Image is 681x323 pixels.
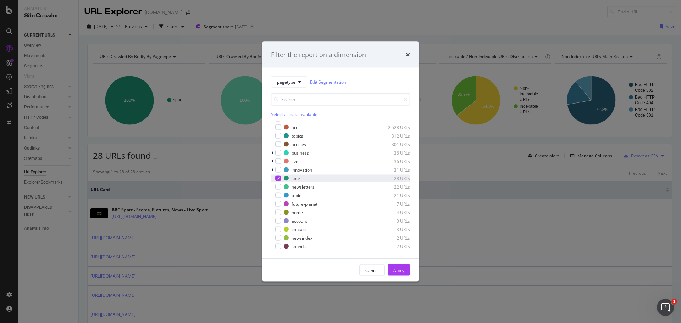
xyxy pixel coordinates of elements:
span: pagetype [277,79,295,85]
div: home [292,209,303,215]
span: 1 [671,299,677,305]
div: 21 URLs [375,192,410,198]
div: contact [292,226,306,232]
div: Apply [393,267,404,273]
div: 28 URLs [375,175,410,181]
div: modal [262,41,419,282]
div: newsindex [292,235,312,241]
div: account [292,218,307,224]
input: Search [271,93,410,106]
div: 312 URLs [375,133,410,139]
div: 4 URLs [375,209,410,215]
div: innovation [292,167,312,173]
div: sounds [292,243,306,249]
div: 2 URLs [375,235,410,241]
div: live [292,158,298,164]
a: Edit Segmentation [310,78,346,85]
div: 3 URLs [375,218,410,224]
div: Select all data available [271,111,410,117]
div: 301 URLs [375,141,410,147]
div: future-planet [292,201,317,207]
div: art [292,124,297,130]
div: 7 URLs [375,201,410,207]
div: 2 URLs [375,243,410,249]
div: times [406,50,410,59]
div: articles [292,141,306,147]
div: topic [292,192,301,198]
div: Cancel [365,267,379,273]
button: Cancel [359,264,385,276]
div: 36 URLs [375,150,410,156]
button: Apply [388,264,410,276]
div: sport [292,175,302,181]
div: Filter the report on a dimension [271,50,366,59]
div: topics [292,133,303,139]
div: newsletters [292,184,315,190]
button: pagetype [271,76,307,88]
div: 2,528 URLs [375,124,410,130]
div: business [292,150,309,156]
div: 36 URLs [375,158,410,164]
div: 22 URLs [375,184,410,190]
div: 31 URLs [375,167,410,173]
div: 3 URLs [375,226,410,232]
iframe: Intercom live chat [657,299,674,316]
